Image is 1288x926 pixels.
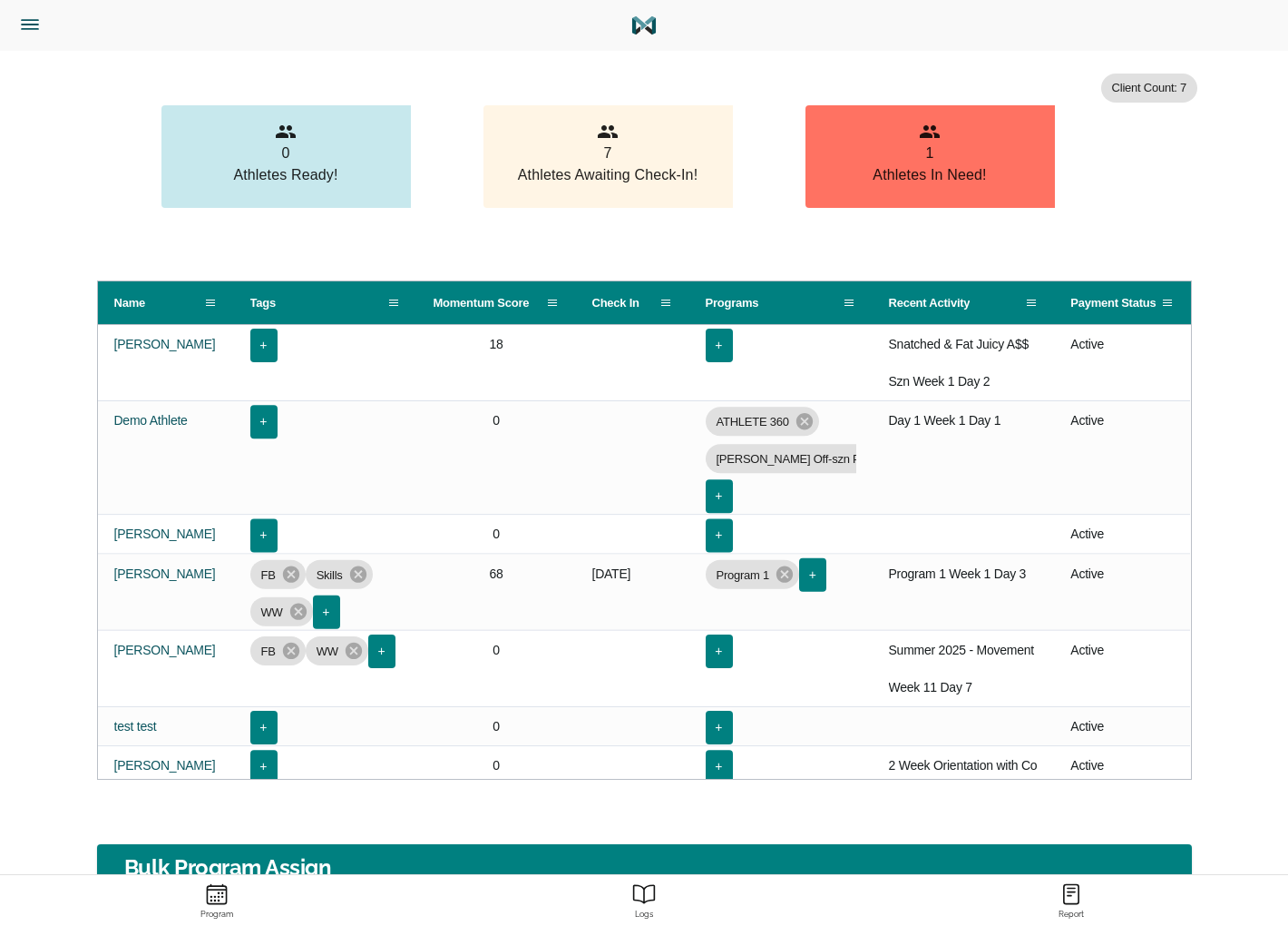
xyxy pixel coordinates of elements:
a: ReportReport [857,875,1284,926]
button: + [250,329,278,362]
span: Payment Status [1070,296,1156,310]
button: + [706,635,733,668]
span: + [258,410,270,433]
p: 0 [176,143,396,164]
span: Active [1070,632,1174,669]
span: ATHLETE 360 [706,403,800,440]
span: + [713,640,726,663]
span: Momentum Score [434,296,530,310]
span: 0 [434,708,560,745]
span: + [258,334,270,357]
p: 1 [820,143,1040,164]
span: FB [250,557,287,594]
button: + [313,596,340,629]
div: FB [250,560,306,589]
span: Active [1070,326,1174,363]
span: + [713,525,726,547]
span: Snatched & Fat Juicy A$$ Szn Week 1 Day 2 [889,326,1039,400]
span: Name [114,296,145,310]
a: [PERSON_NAME] [114,566,216,581]
span: Active [1070,556,1174,593]
button: + [799,558,826,592]
span: Active [1070,402,1174,439]
span: Day 1 Week 1 Day 1 [889,402,1039,439]
a: ReportLogs [431,875,858,926]
button: + [368,635,395,668]
span: Program 1 [706,557,781,594]
a: [PERSON_NAME] [114,758,216,773]
span: 0 [434,747,560,784]
h2: Bulk Program Assign [97,844,1192,891]
button: + [250,750,278,783]
span: Tags [250,296,276,310]
span: 0 [434,632,560,669]
span: WW [250,594,294,631]
div: WW [250,597,313,626]
span: Active [1070,708,1174,745]
strong: Logs [434,910,854,920]
span: [DATE] [592,556,673,593]
span: + [806,564,819,586]
button: + [706,329,733,362]
span: Summer 2025 - Movement Week 11 Day 7 [889,632,1039,706]
button: + [706,711,733,744]
button: + [250,519,278,553]
span: + [376,640,388,663]
p: Athletes In Need! [820,164,1040,186]
span: WW [306,633,349,670]
p: 7 [498,143,718,164]
img: Logo [630,12,658,39]
strong: Report [861,910,1281,920]
span: + [320,601,333,624]
span: + [258,525,270,547]
span: FB [250,633,287,670]
button: + [250,405,278,438]
span: 0 [434,517,560,554]
span: Skills [306,557,354,594]
span: + [258,716,270,739]
span: Check In [592,296,639,310]
span: + [713,485,726,507]
a: Demo Athlete [114,413,188,428]
ion-icon: Report [1059,882,1083,906]
span: Client Count: 7 [1101,77,1197,100]
ion-icon: Program [205,882,229,906]
div: [PERSON_NAME] Off-szn P.4 [706,445,899,474]
span: + [713,755,726,778]
button: + [250,711,278,744]
button: + [706,519,733,553]
a: [PERSON_NAME] [114,527,216,542]
span: 2 Week Orientation with Coach [PERSON_NAME] (4-Day) Week 1 Day 1 [889,747,1039,859]
span: Recent Activity [889,296,971,310]
span: 0 [434,402,560,439]
span: 18 [434,326,560,363]
span: + [713,334,726,357]
a: ProgramProgram [4,875,431,926]
button: + [706,750,733,783]
a: [PERSON_NAME] [114,337,216,351]
a: test test [114,719,157,734]
span: Active [1070,517,1174,554]
span: + [258,755,270,778]
span: 68 [434,556,560,593]
div: Skills [306,560,373,589]
div: WW [306,636,368,665]
div: Program 1 [706,560,800,589]
p: Athletes Awaiting Check-In! [498,164,718,186]
a: [PERSON_NAME] [114,643,216,657]
span: Active [1070,747,1174,784]
div: FB [250,636,306,665]
ion-icon: Side Menu [18,13,42,36]
strong: Program [7,910,427,920]
span: + [713,716,726,739]
ion-icon: Report [632,882,656,906]
button: + [706,479,733,513]
span: Programs [706,296,759,310]
span: [PERSON_NAME] Off-szn P.4 [706,440,880,478]
p: Athletes Ready! [176,164,396,186]
div: ATHLETE 360 [706,408,819,437]
span: Program 1 Week 1 Day 3 [889,556,1039,593]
